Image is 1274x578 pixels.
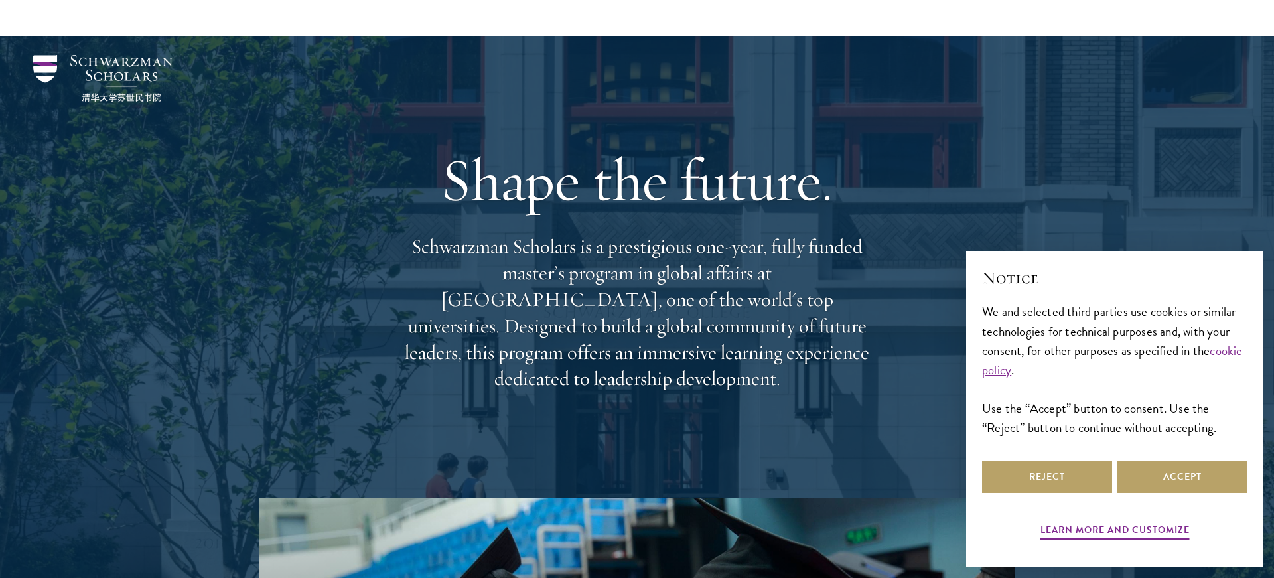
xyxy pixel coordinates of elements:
p: Schwarzman Scholars is a prestigious one-year, fully funded master’s program in global affairs at... [398,234,876,392]
button: Learn more and customize [1040,522,1190,542]
a: cookie policy [982,341,1243,380]
div: We and selected third parties use cookies or similar technologies for technical purposes and, wit... [982,302,1247,437]
h2: Notice [982,267,1247,289]
img: Schwarzman Scholars [33,55,173,102]
button: Reject [982,461,1112,493]
h1: Shape the future. [398,143,876,217]
button: Accept [1117,461,1247,493]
